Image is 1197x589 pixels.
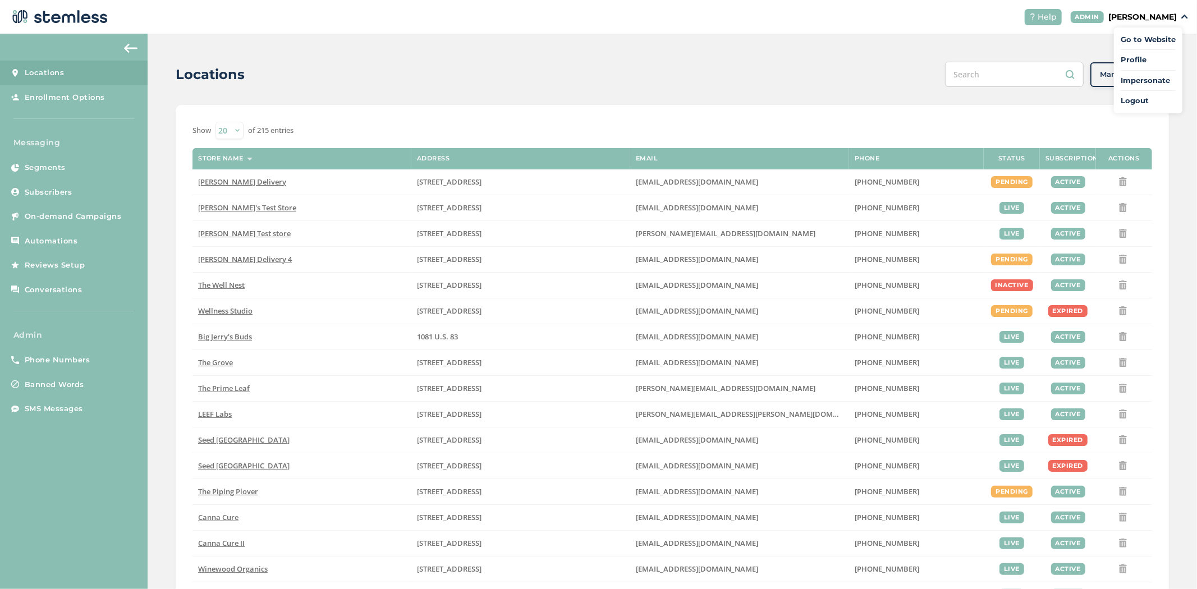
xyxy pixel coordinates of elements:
[198,486,258,496] span: The Piping Plover
[855,177,919,187] span: [PHONE_NUMBER]
[198,461,290,471] span: Seed [GEOGRAPHIC_DATA]
[1051,357,1085,369] div: active
[855,409,919,419] span: [PHONE_NUMBER]
[248,125,293,136] label: of 215 entries
[855,332,978,342] label: (580) 539-1118
[1051,228,1085,240] div: active
[636,358,843,367] label: dexter@thegroveca.com
[417,228,481,238] span: [STREET_ADDRESS]
[999,460,1024,472] div: live
[1121,54,1176,66] a: Profile
[855,280,919,290] span: [PHONE_NUMBER]
[1141,535,1197,589] iframe: Chat Widget
[999,408,1024,420] div: live
[636,357,758,367] span: [EMAIL_ADDRESS][DOMAIN_NAME]
[999,512,1024,523] div: live
[855,254,919,264] span: [PHONE_NUMBER]
[1051,537,1085,549] div: active
[198,332,406,342] label: Big Jerry's Buds
[636,383,815,393] span: [PERSON_NAME][EMAIL_ADDRESS][DOMAIN_NAME]
[855,461,978,471] label: (617) 553-5922
[1048,434,1088,446] div: expired
[636,332,843,342] label: info@bigjerrysbuds.com
[198,383,250,393] span: The Prime Leaf
[1038,11,1057,23] span: Help
[636,486,758,496] span: [EMAIL_ADDRESS][DOMAIN_NAME]
[998,155,1025,162] label: Status
[636,384,843,393] label: john@theprimeleaf.com
[636,306,758,316] span: [EMAIL_ADDRESS][DOMAIN_NAME]
[198,384,406,393] label: The Prime Leaf
[198,280,406,290] label: The Well Nest
[855,487,978,496] label: (508) 514-1212
[198,155,244,162] label: Store name
[417,513,625,522] label: 2720 Northwest Sheridan Road
[855,228,919,238] span: [PHONE_NUMBER]
[999,228,1024,240] div: live
[1121,34,1176,45] a: Go to Website
[855,435,919,445] span: [PHONE_NUMBER]
[198,203,406,213] label: Brian's Test Store
[636,435,758,445] span: [EMAIL_ADDRESS][DOMAIN_NAME]
[198,358,406,367] label: The Grove
[198,512,239,522] span: Canna Cure
[636,332,758,342] span: [EMAIL_ADDRESS][DOMAIN_NAME]
[1051,331,1085,343] div: active
[636,280,843,290] label: vmrobins@gmail.com
[636,513,843,522] label: info@shopcannacure.com
[25,92,105,103] span: Enrollment Options
[198,357,233,367] span: The Grove
[198,461,406,471] label: Seed Boston
[636,306,843,316] label: vmrobins@gmail.com
[999,537,1024,549] div: live
[417,409,625,419] label: 1785 South Main Street
[417,358,625,367] label: 8155 Center Street
[198,487,406,496] label: The Piping Plover
[855,512,919,522] span: [PHONE_NUMBER]
[417,357,481,367] span: [STREET_ADDRESS]
[636,539,843,548] label: contact@shopcannacure.com
[636,177,843,187] label: arman91488@gmail.com
[636,228,815,238] span: [PERSON_NAME][EMAIL_ADDRESS][DOMAIN_NAME]
[855,203,919,213] span: [PHONE_NUMBER]
[417,564,481,574] span: [STREET_ADDRESS]
[198,513,406,522] label: Canna Cure
[855,383,919,393] span: [PHONE_NUMBER]
[991,305,1033,317] div: pending
[417,203,481,213] span: [STREET_ADDRESS]
[855,409,978,419] label: (707) 513-9697
[417,564,625,574] label: 2394 Winewood Avenue
[636,203,758,213] span: [EMAIL_ADDRESS][DOMAIN_NAME]
[636,512,758,522] span: [EMAIL_ADDRESS][DOMAIN_NAME]
[198,177,286,187] span: [PERSON_NAME] Delivery
[25,379,84,390] span: Banned Words
[636,435,843,445] label: team@seedyourhead.com
[1051,408,1085,420] div: active
[855,229,978,238] label: (503) 332-4545
[198,409,232,419] span: LEEF Labs
[417,280,481,290] span: [STREET_ADDRESS]
[1096,148,1152,169] th: Actions
[855,280,978,290] label: (269) 929-8463
[636,203,843,213] label: brianashen@gmail.com
[417,155,450,162] label: Address
[198,306,406,316] label: Wellness Studio
[417,435,625,445] label: 553 Congress Street
[198,229,406,238] label: Swapnil Test store
[417,539,625,548] label: 1023 East 6th Avenue
[1048,460,1088,472] div: expired
[1121,75,1176,86] span: Impersonate
[999,357,1024,369] div: live
[192,125,211,136] label: Show
[417,255,625,264] label: 17523 Ventura Boulevard
[636,254,758,264] span: [EMAIL_ADDRESS][DOMAIN_NAME]
[855,177,978,187] label: (818) 561-0790
[198,564,406,574] label: Winewood Organics
[417,384,625,393] label: 4120 East Speedway Boulevard
[198,306,253,316] span: Wellness Studio
[1121,95,1176,107] a: Logout
[417,280,625,290] label: 1005 4th Avenue
[417,306,625,316] label: 123 Main Street
[636,255,843,264] label: arman91488@gmail.com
